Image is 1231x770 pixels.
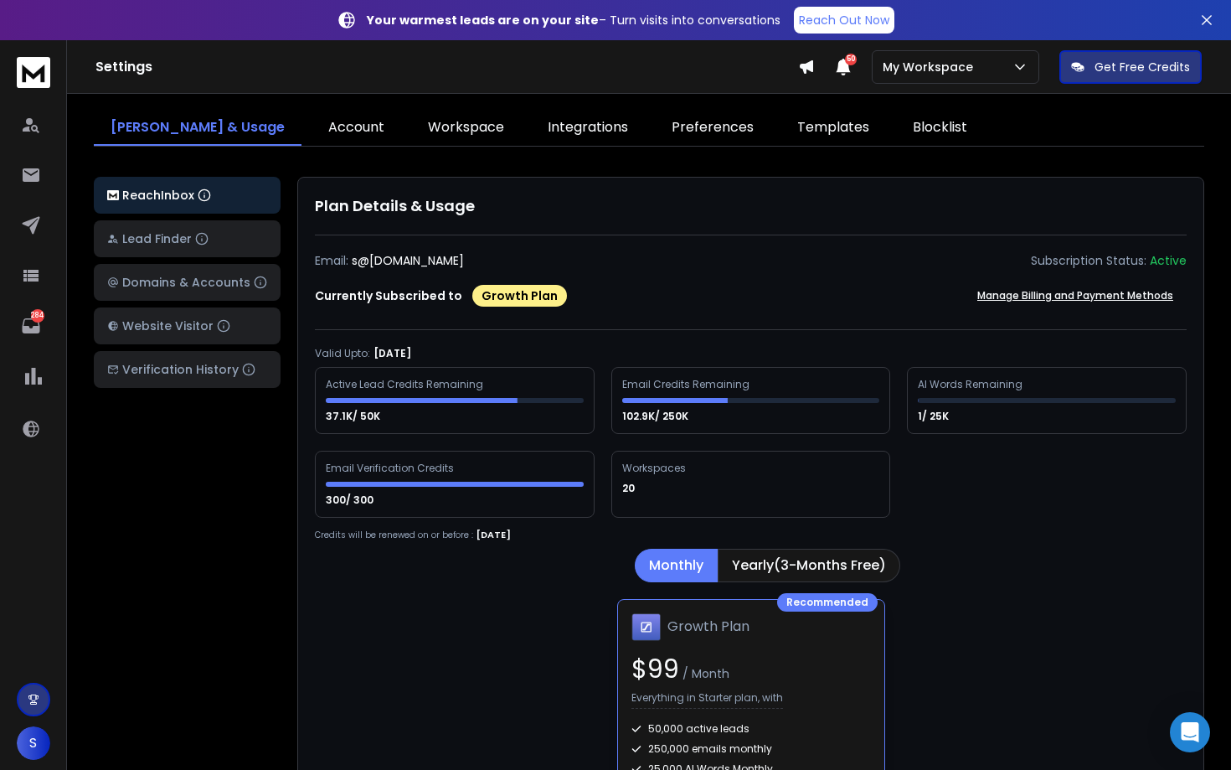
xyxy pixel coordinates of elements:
a: Account [312,111,401,146]
button: Get Free Credits [1059,50,1202,84]
div: Email Verification Credits [326,462,456,475]
button: ReachInbox [94,177,281,214]
div: 50,000 active leads [631,722,871,736]
button: Manage Billing and Payment Methods [964,279,1187,313]
div: Workspaces [622,462,688,475]
a: Workspace [411,111,521,146]
p: [DATE] [373,347,411,360]
p: Credits will be renewed on or before : [315,529,473,541]
p: 1/ 25K [918,410,951,423]
h1: Settings [95,57,798,77]
p: Valid Upto: [315,347,370,360]
p: [DATE] [476,528,511,542]
a: Reach Out Now [794,7,894,34]
div: Active Lead Credits Remaining [326,378,486,391]
p: 284 [31,309,44,323]
div: Growth Plan [472,285,567,307]
div: AI Words Remaining [918,378,1025,391]
button: Monthly [635,549,718,582]
a: Integrations [531,111,645,146]
p: s@[DOMAIN_NAME] [352,252,464,269]
p: Reach Out Now [799,12,889,28]
div: Active [1150,252,1187,269]
div: Recommended [777,593,878,612]
button: Domains & Accounts [94,264,281,301]
p: 102.9K/ 250K [622,410,691,423]
button: Yearly(3-Months Free) [718,549,900,582]
p: 300/ 300 [326,494,376,507]
p: Subscription Status: [1031,252,1146,269]
p: – Turn visits into conversations [367,12,780,28]
button: S [17,726,50,760]
span: 50 [845,54,857,65]
a: Preferences [655,111,770,146]
div: Open Intercom Messenger [1170,712,1210,752]
img: logo [107,190,119,201]
p: Everything in Starter plan, with [631,691,783,709]
p: Currently Subscribed to [315,287,462,304]
a: [PERSON_NAME] & Usage [94,111,301,146]
p: My Workspace [883,59,980,75]
span: / Month [679,665,729,682]
a: Blocklist [896,111,984,146]
button: Lead Finder [94,220,281,257]
img: Growth Plan icon [631,613,661,642]
h1: Plan Details & Usage [315,194,1187,218]
p: Manage Billing and Payment Methods [977,289,1173,302]
span: $ 99 [631,651,679,687]
strong: Your warmest leads are on your site [367,12,599,28]
div: Email Credits Remaining [622,378,752,391]
h1: Growth Plan [667,617,749,637]
p: 37.1K/ 50K [326,410,383,423]
button: Verification History [94,351,281,388]
a: 284 [14,309,48,343]
button: Website Visitor [94,307,281,344]
div: 250,000 emails monthly [631,742,871,756]
p: Get Free Credits [1095,59,1190,75]
p: 20 [622,482,637,495]
img: logo [17,57,50,88]
p: Email: [315,252,348,269]
a: Templates [780,111,886,146]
